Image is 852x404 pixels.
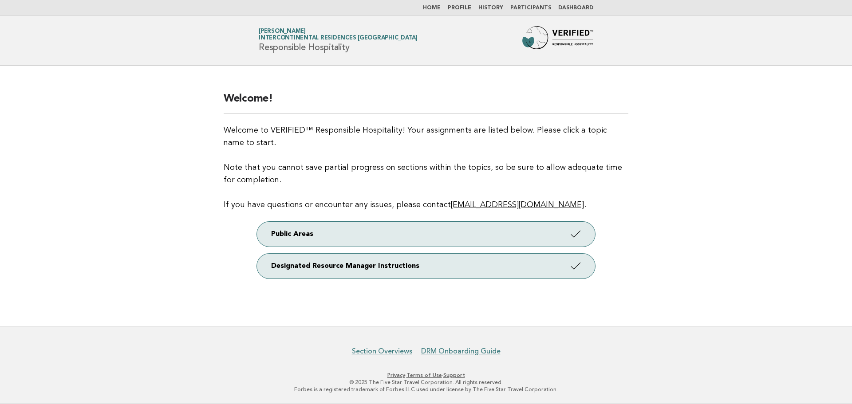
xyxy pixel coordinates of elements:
a: Terms of Use [406,372,442,378]
a: Profile [448,5,471,11]
p: Welcome to VERIFIED™ Responsible Hospitality! Your assignments are listed below. Please click a t... [224,124,628,211]
p: © 2025 The Five Star Travel Corporation. All rights reserved. [154,379,698,386]
a: Dashboard [558,5,593,11]
a: Support [443,372,465,378]
a: Public Areas [257,222,595,247]
p: · · [154,372,698,379]
p: Forbes is a registered trademark of Forbes LLC used under license by The Five Star Travel Corpora... [154,386,698,393]
a: Privacy [387,372,405,378]
a: Home [423,5,441,11]
img: Forbes Travel Guide [522,26,593,55]
a: DRM Onboarding Guide [421,347,501,356]
a: [PERSON_NAME]InterContinental Residences [GEOGRAPHIC_DATA] [259,28,418,41]
a: Participants [510,5,551,11]
h1: Responsible Hospitality [259,29,418,52]
a: Section Overviews [352,347,412,356]
span: InterContinental Residences [GEOGRAPHIC_DATA] [259,35,418,41]
a: Designated Resource Manager Instructions [257,254,595,278]
h2: Welcome! [224,92,628,114]
a: [EMAIL_ADDRESS][DOMAIN_NAME] [451,201,584,209]
a: History [478,5,503,11]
